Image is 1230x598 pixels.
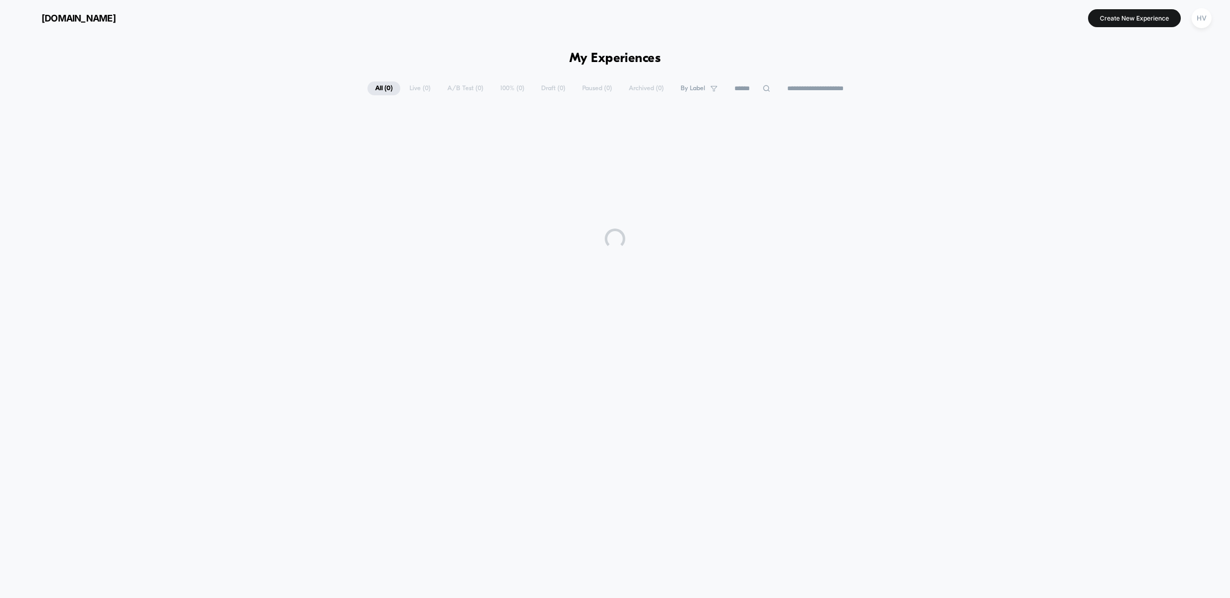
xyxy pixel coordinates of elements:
[42,13,116,24] span: [DOMAIN_NAME]
[367,81,400,95] span: All ( 0 )
[681,85,705,92] span: By Label
[15,10,119,26] button: [DOMAIN_NAME]
[1188,8,1215,29] button: HV
[569,51,661,66] h1: My Experiences
[1088,9,1181,27] button: Create New Experience
[1192,8,1212,28] div: HV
